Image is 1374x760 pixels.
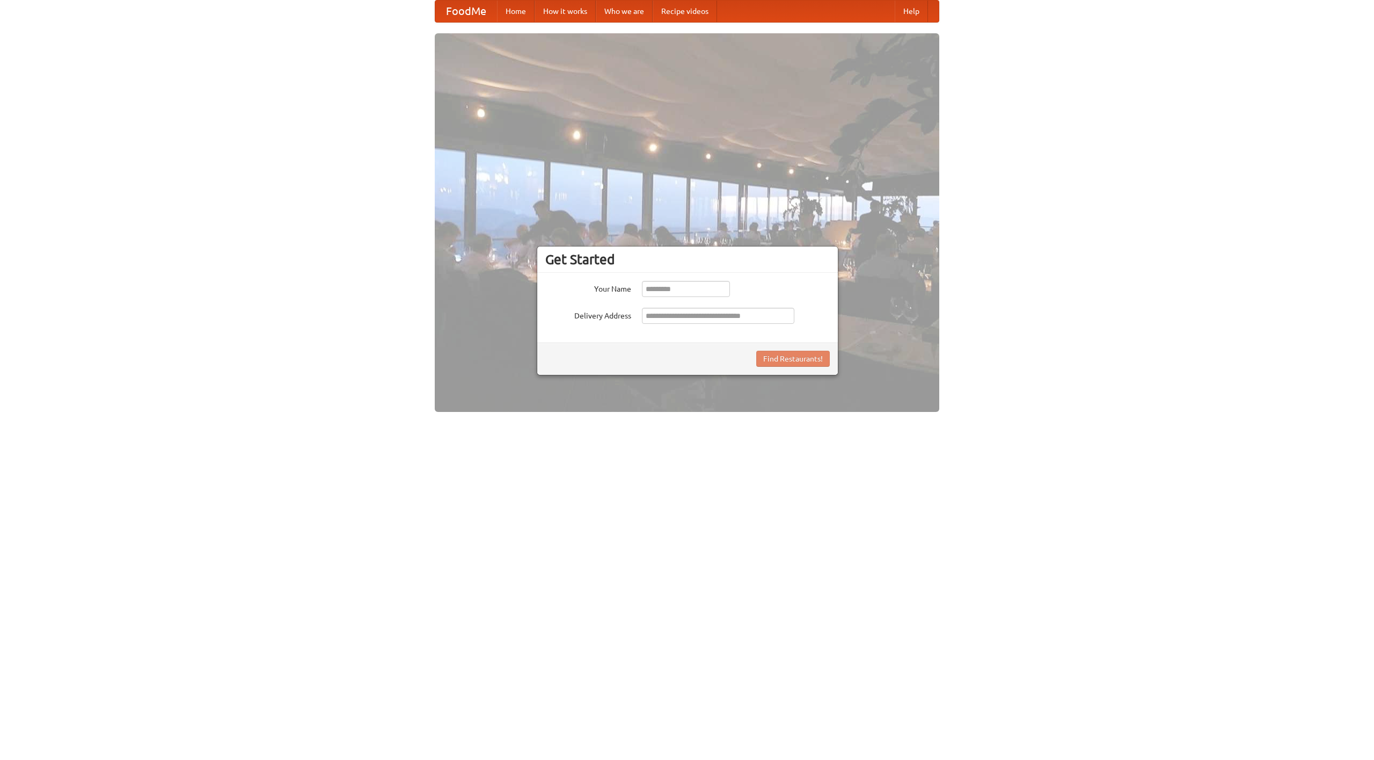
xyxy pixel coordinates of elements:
a: FoodMe [435,1,497,22]
label: Delivery Address [545,308,631,321]
h3: Get Started [545,251,830,267]
a: Help [895,1,928,22]
a: Who we are [596,1,653,22]
label: Your Name [545,281,631,294]
a: Home [497,1,535,22]
button: Find Restaurants! [756,351,830,367]
a: How it works [535,1,596,22]
a: Recipe videos [653,1,717,22]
